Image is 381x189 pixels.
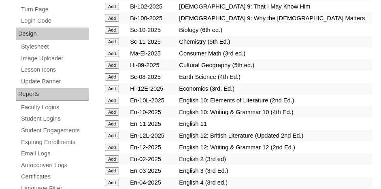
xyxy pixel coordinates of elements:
td: [DEMOGRAPHIC_DATA] 9: That I May Know Him [178,1,372,12]
input: Add [105,179,119,186]
a: Turn Page [20,4,89,15]
td: Ma-El-2025 [129,48,177,59]
a: Expiring Enrollments [20,137,89,147]
td: Hi-09-2025 [129,59,177,71]
td: En-02-2025 [129,153,177,165]
input: Add [105,62,119,69]
td: En-11-2025 [129,118,177,130]
input: Add [105,155,119,163]
td: En-12L-2025 [129,130,177,141]
td: Economics (3rd. Ed.) [178,83,372,94]
td: Bi-100-2025 [129,13,177,24]
td: English 11 [178,118,372,130]
td: Sc-11-2025 [129,36,177,47]
td: En-03-2025 [129,165,177,176]
input: Add [105,38,119,45]
a: Certificates [20,172,89,182]
a: Update Banner [20,76,89,87]
td: Biology (6th ed.) [178,24,372,36]
input: Add [105,167,119,174]
input: Add [105,85,119,92]
td: English 4 (3rd ed.) [178,177,372,188]
td: Hi-12E-2025 [129,83,177,94]
td: English 3 (3rd Ed.) [178,165,372,176]
a: Student Logins [20,114,89,124]
a: Image Uploader [20,53,89,64]
a: Lesson Icons [20,65,89,75]
input: Add [105,108,119,116]
td: English 12: Writing & Grammar 12 (2nd Ed.) [178,142,372,153]
a: Stylesheet [20,42,89,52]
td: En-10L-2025 [129,95,177,106]
input: Add [105,15,119,22]
a: Student Engagements [20,125,89,136]
input: Add [105,144,119,151]
td: [DEMOGRAPHIC_DATA] 9: Why the [DEMOGRAPHIC_DATA] Matters [178,13,372,24]
input: Add [105,26,119,34]
a: Email Logs [20,149,89,159]
div: Design [16,28,89,40]
td: English 10: Writing & Grammar 10 (4th Ed.) [178,106,372,118]
td: Sc-08-2025 [129,71,177,83]
input: Add [105,120,119,127]
td: English 10: Elements of Literature (2nd Ed.) [178,95,372,106]
td: Cultural Geography (5th ed.) [178,59,372,71]
input: Add [105,50,119,57]
a: Login Code [20,16,89,26]
td: Bi-102-2025 [129,1,177,12]
td: En-04-2025 [129,177,177,188]
td: English 12: British Literature (Updated 2nd Ed.) [178,130,372,141]
td: En-12-2025 [129,142,177,153]
td: Consumer Math (3rd ed.) [178,48,372,59]
div: Reports [16,88,89,101]
a: Autoconvert Logs [20,160,89,170]
input: Add [105,3,119,10]
input: Add [105,73,119,81]
td: Earth Science (4th Ed.) [178,71,372,83]
input: Add [105,97,119,104]
td: English 2 (3rd ed) [178,153,372,165]
td: Chemistry (5th Ed.) [178,36,372,47]
td: Sc-10-2025 [129,24,177,36]
td: En-10-2025 [129,106,177,118]
input: Add [105,132,119,139]
a: Faculty Logins [20,102,89,113]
